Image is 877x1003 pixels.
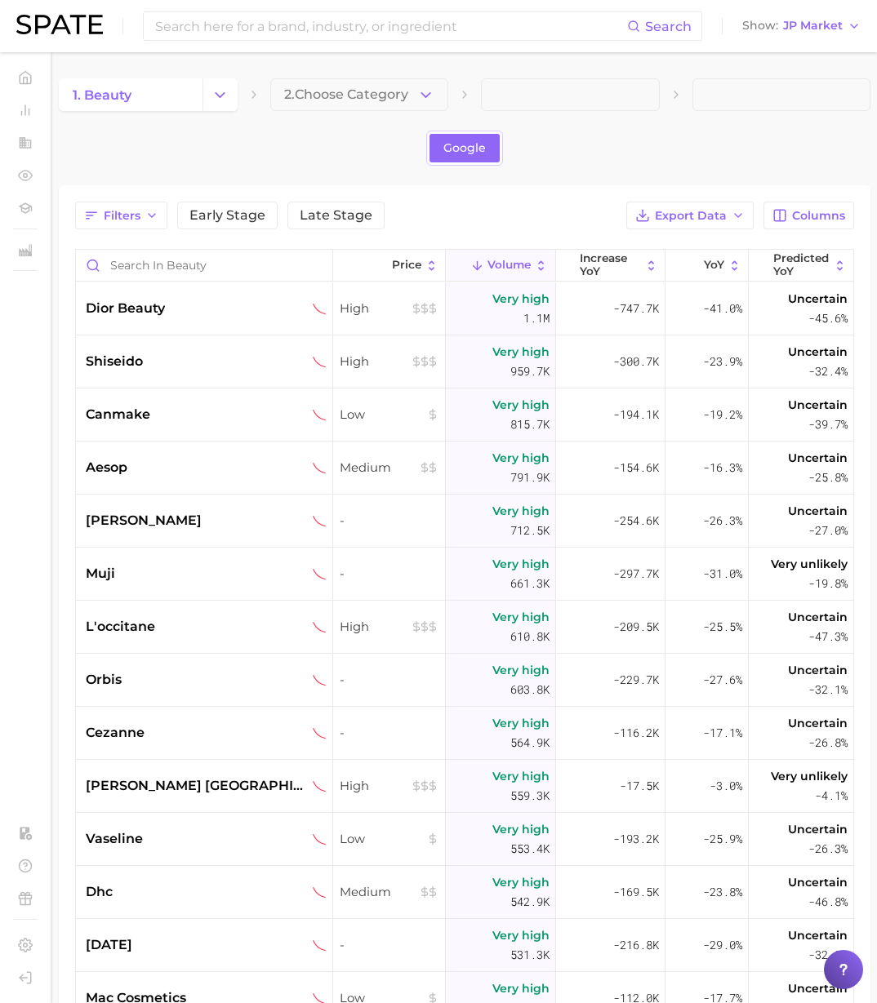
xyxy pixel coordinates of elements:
span: Very high [492,501,550,521]
span: 661.3k [510,574,550,593]
span: -32.9% [808,945,848,965]
span: Late Stage [300,209,372,222]
span: -209.5k [613,617,659,637]
span: - [340,511,439,530]
span: -747.7k [613,299,659,318]
span: Uncertain [788,289,848,308]
span: -154.6k [613,458,659,477]
span: Very high [492,872,550,892]
span: Uncertain [788,395,848,415]
span: Search [645,19,692,34]
span: Very unlikely [771,766,848,786]
span: -116.2k [613,723,659,743]
button: Price [333,250,446,282]
img: sustained decliner [313,567,327,581]
span: Very unlikely [771,554,848,574]
span: aesop [86,458,127,477]
button: Columns [763,202,854,229]
span: -25.8% [808,468,848,487]
button: [PERSON_NAME] [GEOGRAPHIC_DATA]sustained declinerHighVery high559.3k-17.5k-3.0%Very unlikely-4.1% [76,760,853,813]
span: -4.1% [815,786,848,806]
span: -32.1% [808,680,848,699]
span: 603.8k [510,680,550,699]
span: Low [340,405,439,424]
button: cezannesustained decliner-Very high564.9k-116.2k-17.1%Uncertain-26.8% [76,707,853,760]
span: Uncertain [788,872,848,892]
button: vaselinesustained declinerLowVery high553.4k-193.2k-25.9%Uncertain-26.3% [76,813,853,866]
span: Early Stage [189,209,265,222]
span: - [340,935,439,955]
button: YoY [666,250,749,282]
img: sustained decliner [313,408,327,422]
button: dior beautysustained declinerHighVery high1.1m-747.7k-41.0%Uncertain-45.6% [76,282,853,335]
input: Search here for a brand, industry, or ingredient [154,12,627,40]
span: 610.8k [510,627,550,646]
span: -17.1% [703,723,742,743]
img: sustained decliner [313,620,327,634]
span: increase YoY [580,252,640,277]
span: canmake [86,405,150,424]
span: Very high [492,554,550,574]
span: High [340,299,439,318]
button: aesopsustained declinerMediumVery high791.9k-154.6k-16.3%Uncertain-25.8% [76,442,853,495]
button: ShowJP Market [738,16,865,37]
button: Change Category [203,78,238,111]
span: Predicted YoY [773,252,830,277]
span: High [340,617,439,637]
span: 559.3k [510,786,550,806]
span: dhc [86,882,113,902]
button: l'occitanesustained declinerHighVery high610.8k-209.5k-25.5%Uncertain-47.3% [76,601,853,654]
span: -297.7k [613,564,659,584]
img: SPATE [16,15,103,34]
img: sustained decliner [313,885,327,899]
a: 1. beauty [59,78,203,111]
button: dhcsustained declinerMediumVery high542.9k-169.5k-23.8%Uncertain-46.8% [76,866,853,919]
img: sustained decliner [313,673,327,687]
span: -19.2% [703,405,742,424]
span: -47.3% [808,627,848,646]
span: Uncertain [788,660,848,680]
span: 564.9k [510,733,550,752]
span: -32.4% [808,362,848,381]
button: shiseidosustained declinerHighVery high959.7k-300.7k-23.9%Uncertain-32.4% [76,335,853,388]
span: -31.0% [703,564,742,584]
img: sustained decliner [313,726,327,740]
input: Search in beauty [76,250,332,281]
span: vaseline [86,829,143,849]
span: Uncertain [788,713,848,733]
span: 712.5k [510,521,550,540]
span: Very high [492,925,550,945]
span: Medium [340,458,439,477]
span: 815.7k [510,415,550,434]
span: -23.8% [703,882,742,902]
img: sustained decliner [313,779,327,793]
span: -27.0% [808,521,848,540]
span: 791.9k [510,468,550,487]
span: -26.8% [808,733,848,752]
span: Very high [492,766,550,786]
span: Medium [340,882,439,902]
span: Very high [492,979,550,998]
img: sustained decliner [313,355,327,369]
span: -39.7% [808,415,848,434]
span: Filters [104,209,140,223]
a: Log out. Currently logged in with e-mail yumi.toki@spate.nyc. [13,965,38,990]
span: Uncertain [788,501,848,521]
span: Very high [492,448,550,468]
span: Columns [792,209,845,223]
span: -19.8% [808,574,848,593]
span: High [340,352,439,371]
span: 2. Choose Category [284,87,408,102]
span: -25.9% [703,829,742,849]
span: -17.5k [620,776,659,796]
span: - [340,723,439,743]
button: orbissustained decliner-Very high603.8k-229.7k-27.6%Uncertain-32.1% [76,654,853,707]
button: increase YoY [556,250,666,282]
span: shiseido [86,352,143,371]
img: sustained decliner [313,832,327,846]
button: mujisustained decliner-Very high661.3k-297.7k-31.0%Very unlikely-19.8% [76,548,853,601]
span: Price [392,259,421,272]
span: cezanne [86,723,145,743]
span: 553.4k [510,839,550,859]
span: -300.7k [613,352,659,371]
